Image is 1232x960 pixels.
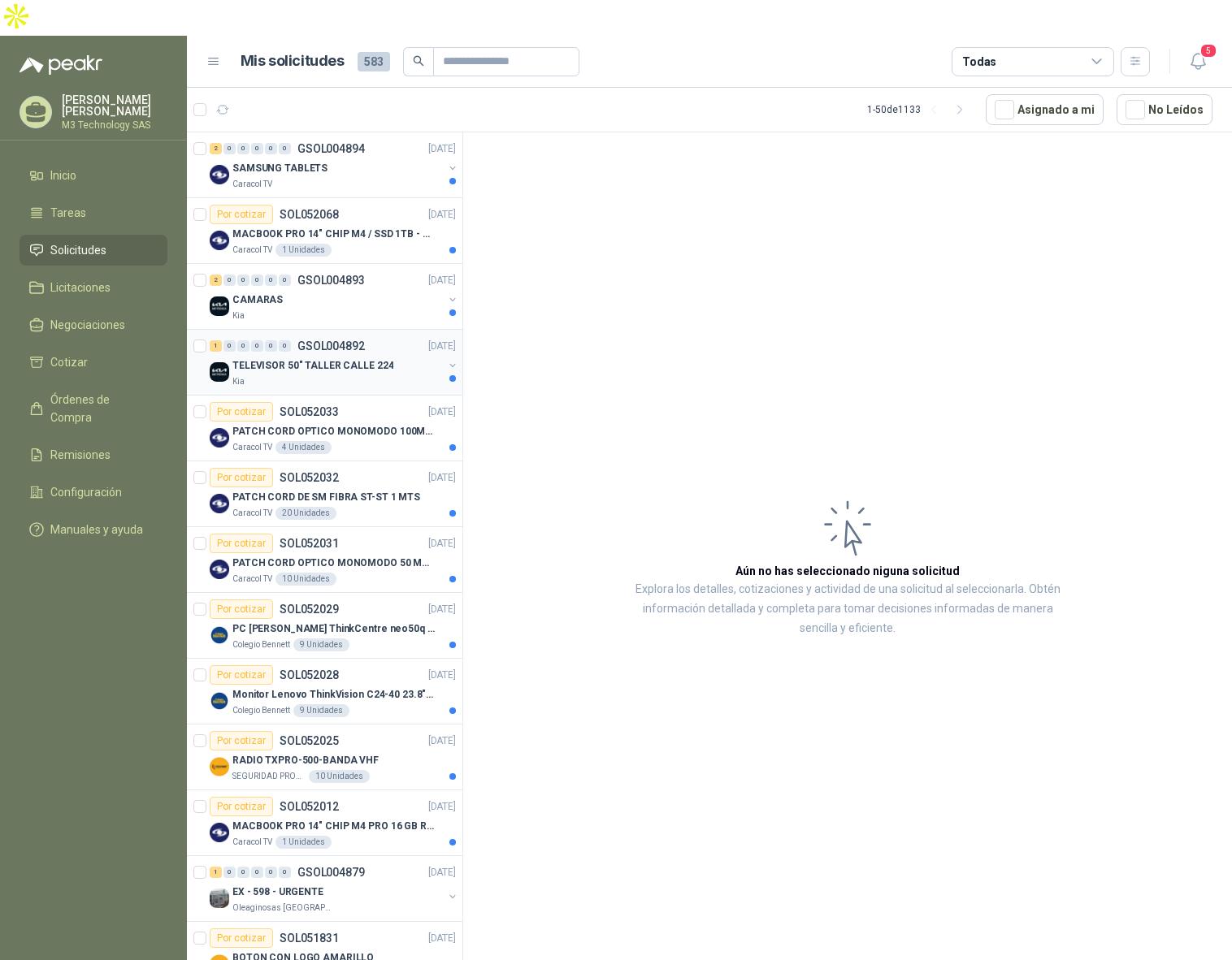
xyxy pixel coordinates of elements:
[50,316,125,334] span: Negociaciones
[275,507,336,520] div: 20 Unidades
[237,275,249,286] div: 0
[280,603,339,615] p: SOL052029
[265,867,277,878] div: 0
[232,621,435,637] p: PC [PERSON_NAME] ThinkCentre neo50q Gen 4 Core i5 16Gb 512Gb SSD Win 11 Pro 3YW Con Teclado y Mouse
[1117,94,1212,125] button: No Leídos
[232,441,272,454] p: Caracol TV
[251,340,263,352] div: 0
[210,231,229,250] img: Company Logo
[428,668,456,683] p: [DATE]
[279,143,291,154] div: 0
[20,197,167,228] a: Tareas
[232,573,272,586] p: Caracol TV
[210,665,273,685] div: Por cotizar
[210,494,229,513] img: Company Logo
[297,275,365,286] p: GSOL004893
[50,204,86,222] span: Tareas
[428,404,456,420] p: [DATE]
[210,362,229,382] img: Company Logo
[232,244,272,257] p: Caracol TV
[986,94,1104,125] button: Asignado a mi
[280,801,339,812] p: SOL052012
[280,472,339,483] p: SOL052032
[223,867,236,878] div: 0
[358,52,390,71] span: 583
[232,292,283,308] p: CAMARAS
[20,55,102,75] img: Logo peakr
[50,166,76,184] span: Inicio
[428,273,456,288] p: [DATE]
[232,704,290,717] p: Colegio Bennett
[210,863,459,915] a: 1 0 0 0 0 0 GSOL004879[DATE] Company LogoEX - 598 - URGENTEOleaginosas [GEOGRAPHIC_DATA][PERSON_N...
[20,439,167,470] a: Remisiones
[210,139,459,191] a: 2 0 0 0 0 0 GSOL004894[DATE] Company LogoSAMSUNG TABLETSCaracol TV
[20,347,167,378] a: Cotizar
[297,867,365,878] p: GSOL004879
[210,928,273,948] div: Por cotizar
[223,143,236,154] div: 0
[210,625,229,645] img: Company Logo
[309,770,370,783] div: 10 Unidades
[232,556,435,571] p: PATCH CORD OPTICO MONOMODO 50 MTS
[297,143,365,154] p: GSOL004894
[232,507,272,520] p: Caracol TV
[280,406,339,417] p: SOL052033
[210,823,229,842] img: Company Logo
[187,659,462,724] a: Por cotizarSOL052028[DATE] Company LogoMonitor Lenovo ThinkVision C24-40 23.8" 3YWColegio Bennett...
[232,753,379,768] p: RADIO TXPRO-500-BANDA VHF
[232,884,323,900] p: EX - 598 - URGENTE
[280,669,339,681] p: SOL052028
[279,340,291,352] div: 0
[187,724,462,790] a: Por cotizarSOL052025[DATE] Company LogoRADIO TXPRO-500-BANDA VHFSEGURIDAD PROVISER LTDA10 Unidades
[241,50,345,73] h1: Mis solicitudes
[237,340,249,352] div: 0
[232,770,306,783] p: SEGURIDAD PROVISER LTDA
[428,207,456,223] p: [DATE]
[232,178,272,191] p: Caracol TV
[428,931,456,946] p: [DATE]
[210,275,222,286] div: 2
[867,97,973,123] div: 1 - 50 de 1133
[1183,47,1212,76] button: 5
[20,384,167,433] a: Órdenes de Compra
[50,391,152,426] span: Órdenes de Compra
[62,120,167,130] p: M3 Technology SAS
[232,836,272,849] p: Caracol TV
[210,867,222,878] div: 1
[187,396,462,461] a: Por cotizarSOL052033[DATE] Company LogoPATCH CORD OPTICO MONOMODO 100MTSCaracol TV4 Unidades
[428,141,456,157] p: [DATE]
[210,402,273,422] div: Por cotizar
[20,514,167,545] a: Manuales y ayuda
[210,296,229,316] img: Company Logo
[232,227,435,242] p: MACBOOK PRO 14" CHIP M4 / SSD 1TB - 24 GB RAM
[20,160,167,191] a: Inicio
[232,161,328,176] p: SAMSUNG TABLETS
[210,691,229,711] img: Company Logo
[210,336,459,388] a: 1 0 0 0 0 0 GSOL004892[DATE] Company LogoTELEVISOR 50" TALLER CALLE 224Kia
[20,272,167,303] a: Licitaciones
[50,241,106,259] span: Solicitudes
[210,757,229,776] img: Company Logo
[187,593,462,659] a: Por cotizarSOL052029[DATE] Company LogoPC [PERSON_NAME] ThinkCentre neo50q Gen 4 Core i5 16Gb 512...
[210,340,222,352] div: 1
[223,340,236,352] div: 0
[428,733,456,749] p: [DATE]
[251,867,263,878] div: 0
[50,446,111,464] span: Remisiones
[280,735,339,746] p: SOL052025
[50,353,88,371] span: Cotizar
[20,235,167,266] a: Solicitudes
[50,483,122,501] span: Configuración
[735,562,960,580] h3: Aún no has seleccionado niguna solicitud
[428,865,456,880] p: [DATE]
[210,797,273,816] div: Por cotizar
[210,599,273,619] div: Por cotizar
[280,538,339,549] p: SOL052031
[280,209,339,220] p: SOL052068
[210,165,229,184] img: Company Logo
[210,270,459,322] a: 2 0 0 0 0 0 GSOL004893[DATE] Company LogoCAMARASKia
[50,521,143,538] span: Manuales y ayuda
[297,340,365,352] p: GSOL004892
[251,275,263,286] div: 0
[293,704,349,717] div: 9 Unidades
